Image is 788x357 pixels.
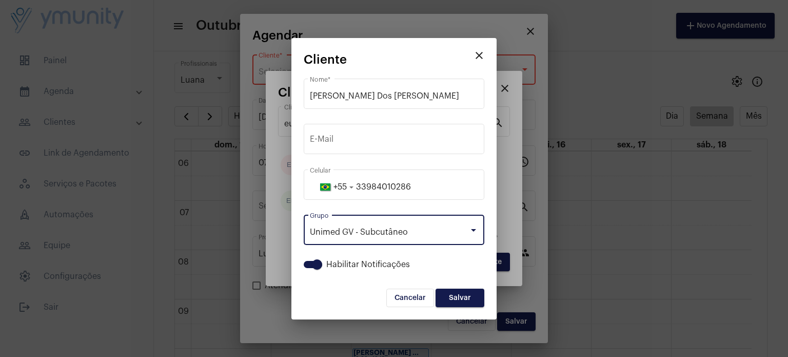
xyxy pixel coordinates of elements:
span: Unimed GV - Subcutâneo [310,228,408,236]
button: Salvar [436,289,484,307]
input: E-Mail [310,137,478,146]
span: Cancelar [395,294,426,302]
button: +55 [310,174,356,200]
input: 31 99999-1111 [310,182,478,192]
mat-icon: close [473,49,485,62]
span: Salvar [449,294,471,302]
span: Cliente [304,53,347,66]
span: +55 [333,183,347,191]
button: Cancelar [386,289,434,307]
span: Habilitar Notificações [326,258,410,271]
input: Digite o nome [310,91,478,101]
